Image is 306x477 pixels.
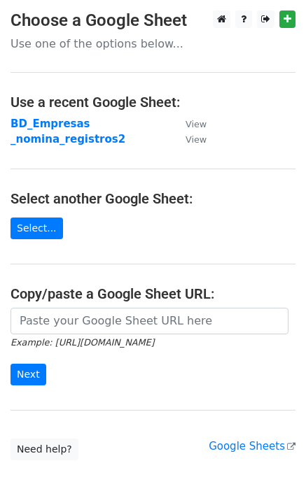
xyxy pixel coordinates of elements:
h4: Use a recent Google Sheet: [11,94,295,111]
h3: Choose a Google Sheet [11,10,295,31]
a: BD_Empresas [11,118,90,130]
a: Select... [11,218,63,239]
a: _nomina_registros2 [11,133,125,145]
small: View [186,119,207,129]
h4: Copy/paste a Google Sheet URL: [11,285,295,302]
a: Google Sheets [209,440,295,453]
h4: Select another Google Sheet: [11,190,295,207]
small: Example: [URL][DOMAIN_NAME] [11,337,154,348]
input: Next [11,364,46,385]
a: View [172,133,207,145]
a: Need help? [11,439,78,460]
input: Paste your Google Sheet URL here [11,308,288,334]
p: Use one of the options below... [11,36,295,51]
small: View [186,134,207,145]
a: View [172,118,207,130]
